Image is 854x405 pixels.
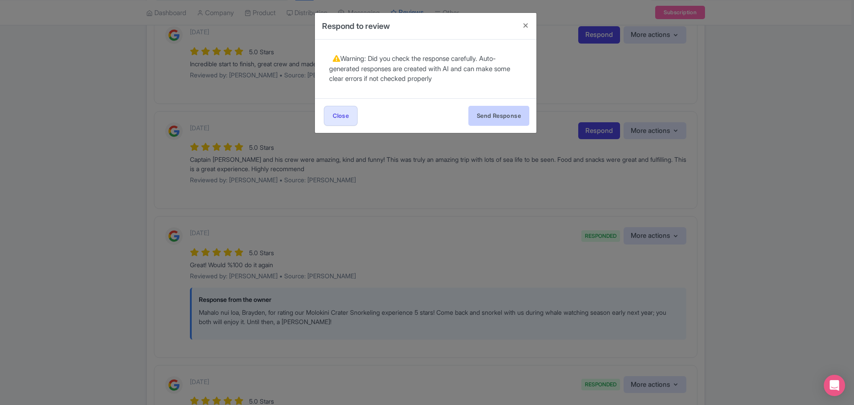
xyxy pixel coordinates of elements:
button: Close [515,13,536,38]
a: Close [324,106,358,126]
button: Send Response [468,106,529,126]
h4: Respond to review [322,20,390,32]
div: Warning: Did you check the response carefully. Auto-generated responses are created with AI and c... [329,54,522,84]
div: Open Intercom Messenger [824,375,845,396]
